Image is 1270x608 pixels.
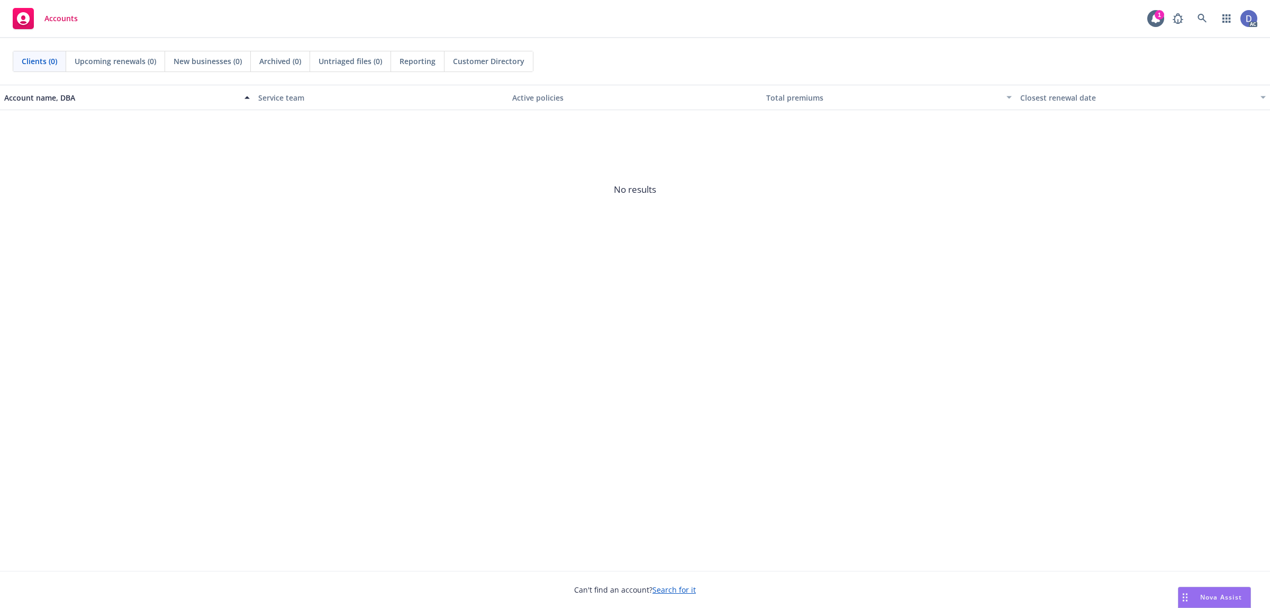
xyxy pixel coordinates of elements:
a: Search for it [652,585,696,595]
span: Reporting [400,56,436,67]
img: photo [1240,10,1257,27]
div: Drag to move [1178,587,1192,607]
button: Closest renewal date [1016,85,1270,110]
a: Switch app [1216,8,1237,29]
span: Accounts [44,14,78,23]
span: Customer Directory [453,56,524,67]
span: Archived (0) [259,56,301,67]
span: New businesses (0) [174,56,242,67]
span: Nova Assist [1200,593,1242,602]
div: Total premiums [766,92,1000,103]
button: Active policies [508,85,762,110]
span: Can't find an account? [574,584,696,595]
div: Service team [258,92,504,103]
span: Upcoming renewals (0) [75,56,156,67]
div: Account name, DBA [4,92,238,103]
span: Clients (0) [22,56,57,67]
a: Report a Bug [1167,8,1189,29]
div: Active policies [512,92,758,103]
div: Closest renewal date [1020,92,1254,103]
div: 1 [1155,10,1164,20]
a: Search [1192,8,1213,29]
button: Service team [254,85,508,110]
a: Accounts [8,4,82,33]
span: Untriaged files (0) [319,56,382,67]
button: Total premiums [762,85,1016,110]
button: Nova Assist [1178,587,1251,608]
